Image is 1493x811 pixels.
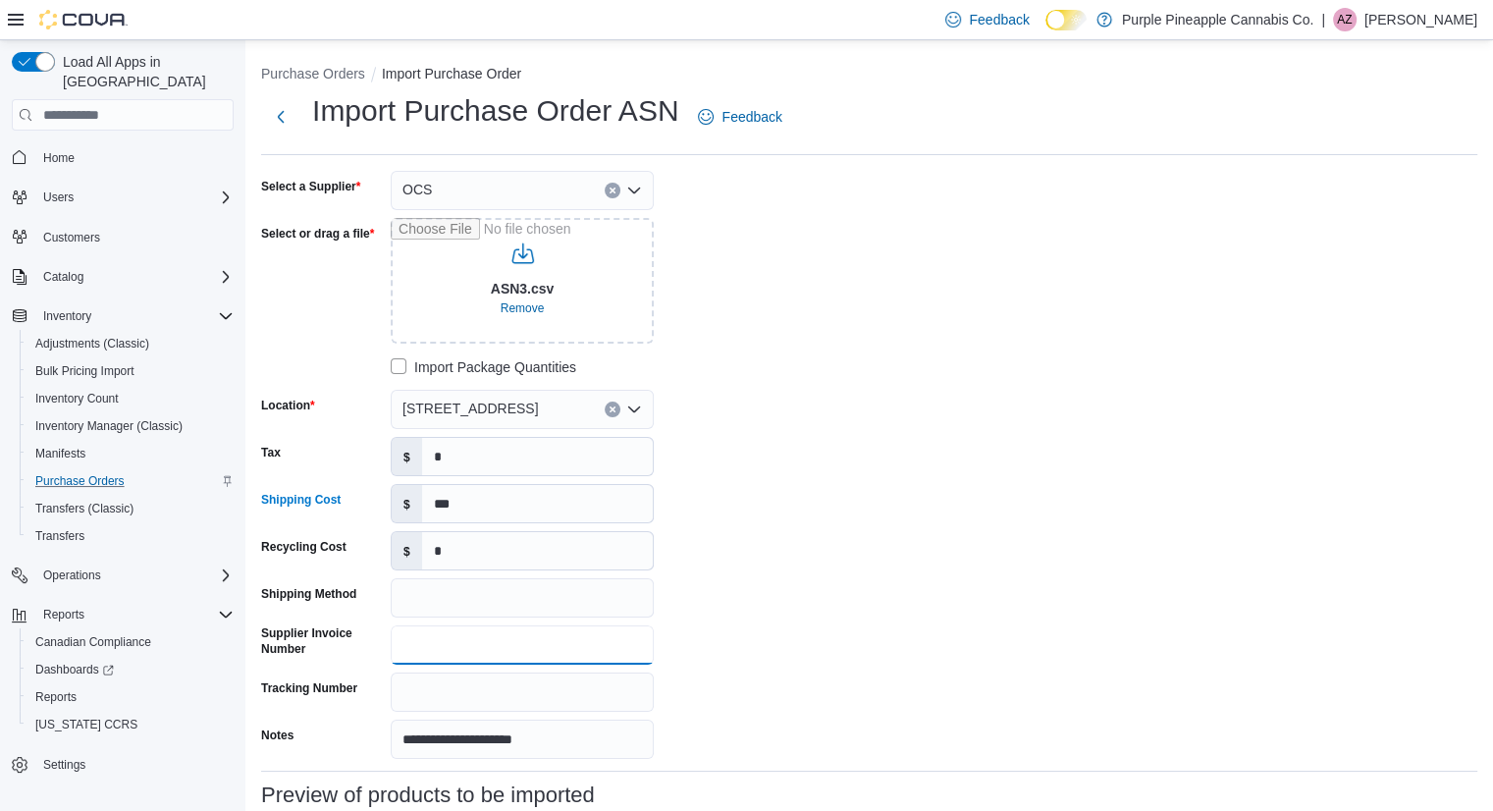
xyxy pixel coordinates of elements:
[27,359,234,383] span: Bulk Pricing Import
[27,332,234,355] span: Adjustments (Classic)
[4,223,241,251] button: Customers
[392,485,422,522] label: $
[261,539,347,555] label: Recycling Cost
[312,91,678,131] h1: Import Purchase Order ASN
[382,66,521,81] button: Import Purchase Order
[35,446,85,461] span: Manifests
[261,728,293,743] label: Notes
[261,445,281,460] label: Tax
[35,146,82,170] a: Home
[261,680,357,696] label: Tracking Number
[27,524,234,548] span: Transfers
[27,630,234,654] span: Canadian Compliance
[27,685,84,709] a: Reports
[391,218,654,344] input: Use aria labels when no actual label is in use
[20,357,241,385] button: Bulk Pricing Import
[27,497,141,520] a: Transfers (Classic)
[27,469,133,493] a: Purchase Orders
[35,265,234,289] span: Catalog
[27,497,234,520] span: Transfers (Classic)
[35,363,134,379] span: Bulk Pricing Import
[1321,8,1325,31] p: |
[261,586,356,602] label: Shipping Method
[4,263,241,291] button: Catalog
[27,332,157,355] a: Adjustments (Classic)
[4,142,241,171] button: Home
[39,10,128,29] img: Cova
[35,603,92,626] button: Reports
[27,442,93,465] a: Manifests
[35,186,234,209] span: Users
[27,414,234,438] span: Inventory Manager (Classic)
[20,330,241,357] button: Adjustments (Classic)
[35,603,234,626] span: Reports
[4,562,241,589] button: Operations
[261,226,374,242] label: Select or drag a file
[43,757,85,773] span: Settings
[626,402,642,417] button: Open list of options
[261,66,365,81] button: Purchase Orders
[261,492,341,508] label: Shipping Cost
[27,387,234,410] span: Inventory Count
[35,418,183,434] span: Inventory Manager (Classic)
[27,630,159,654] a: Canadian Compliance
[20,711,241,738] button: [US_STATE] CCRS
[35,528,84,544] span: Transfers
[35,662,114,677] span: Dashboards
[27,524,92,548] a: Transfers
[35,304,234,328] span: Inventory
[35,265,91,289] button: Catalog
[35,473,125,489] span: Purchase Orders
[261,179,360,194] label: Select a Supplier
[4,302,241,330] button: Inventory
[27,414,190,438] a: Inventory Manager (Classic)
[35,501,133,516] span: Transfers (Classic)
[402,178,432,201] span: OCS
[1045,30,1046,31] span: Dark Mode
[1333,8,1357,31] div: Anthony Zerafa
[27,658,234,681] span: Dashboards
[35,144,234,169] span: Home
[35,304,99,328] button: Inventory
[43,568,101,583] span: Operations
[35,634,151,650] span: Canadian Compliance
[4,601,241,628] button: Reports
[605,402,620,417] button: Clear input
[43,269,83,285] span: Catalog
[35,336,149,351] span: Adjustments (Classic)
[391,355,576,379] label: Import Package Quantities
[27,713,145,736] a: [US_STATE] CCRS
[20,683,241,711] button: Reports
[55,52,234,91] span: Load All Apps in [GEOGRAPHIC_DATA]
[27,442,234,465] span: Manifests
[27,685,234,709] span: Reports
[35,225,234,249] span: Customers
[20,467,241,495] button: Purchase Orders
[20,495,241,522] button: Transfers (Classic)
[35,186,81,209] button: Users
[20,628,241,656] button: Canadian Compliance
[4,184,241,211] button: Users
[1364,8,1477,31] p: [PERSON_NAME]
[261,398,315,413] label: Location
[1122,8,1313,31] p: Purple Pineapple Cannabis Co.
[1045,10,1087,30] input: Dark Mode
[35,753,93,777] a: Settings
[261,64,1477,87] nav: An example of EuiBreadcrumbs
[20,656,241,683] a: Dashboards
[261,625,383,657] label: Supplier Invoice Number
[20,522,241,550] button: Transfers
[35,752,234,777] span: Settings
[43,189,74,205] span: Users
[27,713,234,736] span: Washington CCRS
[27,387,127,410] a: Inventory Count
[392,438,422,475] label: $
[493,297,553,320] button: Clear selected files
[20,412,241,440] button: Inventory Manager (Classic)
[402,397,538,420] span: [STREET_ADDRESS]
[392,532,422,569] label: $
[43,308,91,324] span: Inventory
[35,564,234,587] span: Operations
[35,226,108,249] a: Customers
[969,10,1029,29] span: Feedback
